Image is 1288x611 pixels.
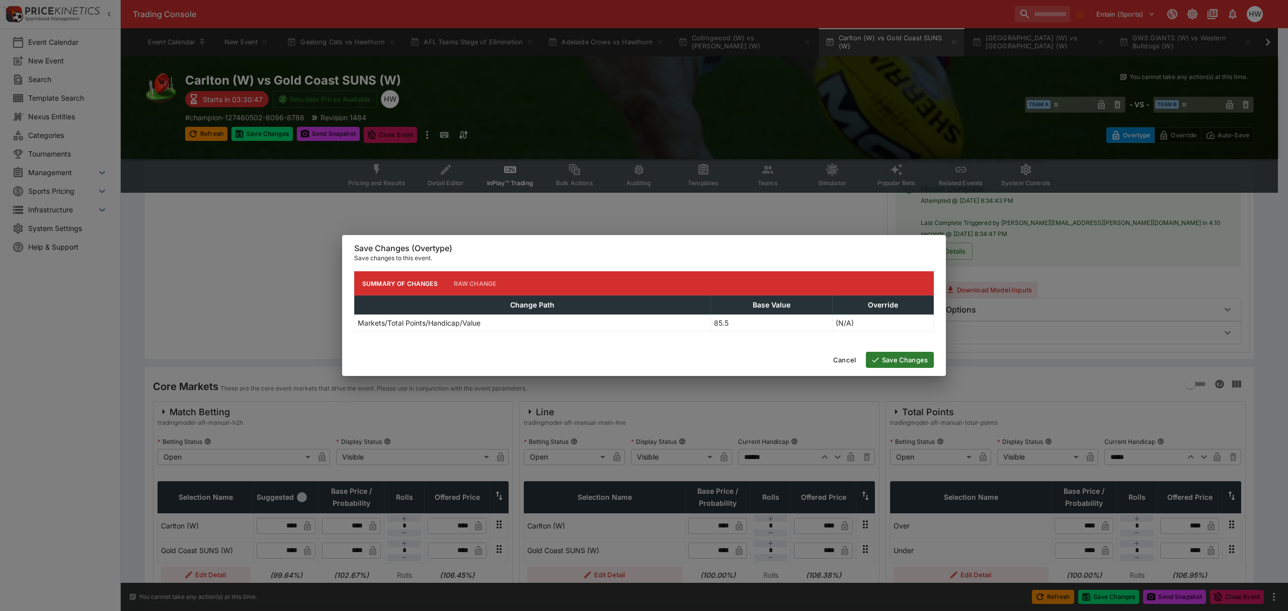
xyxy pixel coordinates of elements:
td: (N/A) [832,315,933,332]
button: Summary of Changes [354,271,446,295]
button: Cancel [827,352,862,368]
h6: Save Changes (Overtype) [354,243,934,254]
button: Raw Change [446,271,505,295]
p: Markets/Total Points/Handicap/Value [358,318,480,328]
th: Override [832,296,933,315]
td: 85.5 [710,315,832,332]
th: Change Path [355,296,711,315]
button: Save Changes [866,352,934,368]
p: Save changes to this event. [354,253,934,263]
th: Base Value [710,296,832,315]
